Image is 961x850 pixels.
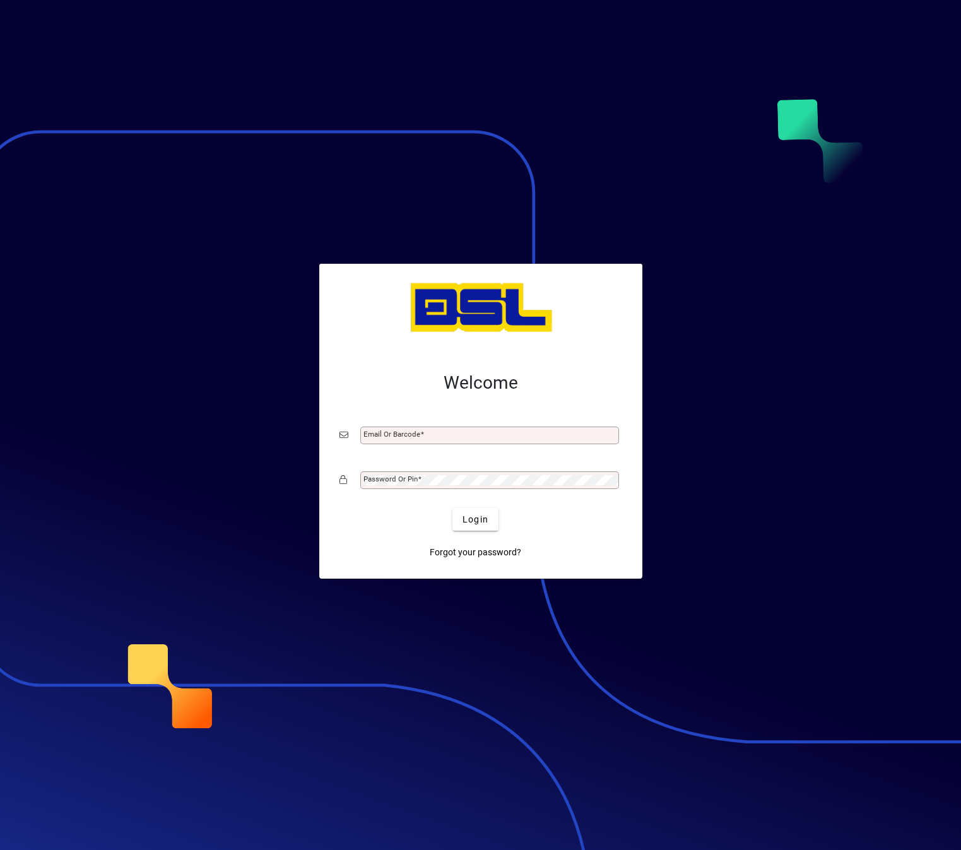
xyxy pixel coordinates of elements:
span: Login [463,513,488,526]
button: Login [452,508,498,531]
mat-label: Password or Pin [363,475,418,483]
a: Forgot your password? [425,541,526,564]
h2: Welcome [339,372,622,394]
mat-label: Email or Barcode [363,430,420,439]
span: Forgot your password? [430,546,521,559]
